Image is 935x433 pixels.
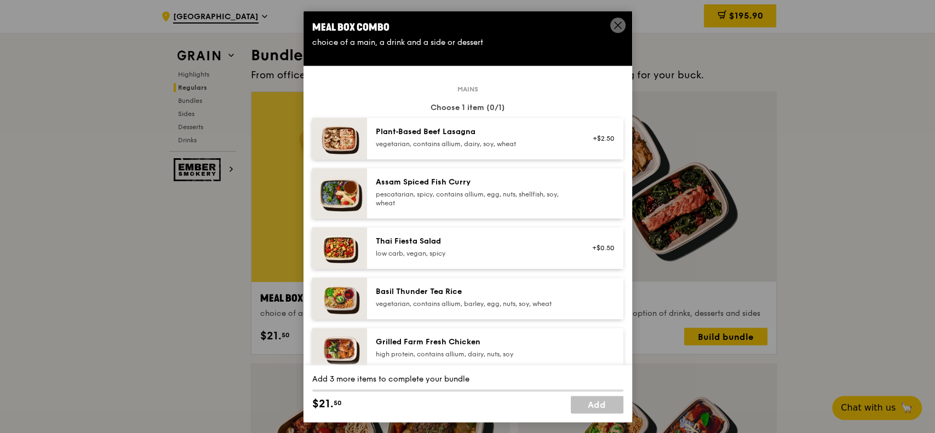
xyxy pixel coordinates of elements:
div: +$0.50 [586,244,615,252]
img: daily_normal_Assam_Spiced_Fish_Curry__Horizontal_.jpg [312,168,367,218]
div: low carb, vegan, spicy [376,249,572,258]
div: Thai Fiesta Salad [376,236,572,247]
img: daily_normal_HORZ-Basil-Thunder-Tea-Rice.jpg [312,278,367,319]
img: daily_normal_Thai_Fiesta_Salad__Horizontal_.jpg [312,227,367,269]
a: Add [571,396,623,413]
div: Add 3 more items to complete your bundle [312,374,623,385]
span: 50 [334,399,342,407]
div: vegetarian, contains allium, dairy, soy, wheat [376,140,572,148]
div: Plant‑Based Beef Lasagna [376,126,572,137]
span: $21. [312,396,334,412]
div: Grilled Farm Fresh Chicken [376,337,572,348]
img: daily_normal_Citrusy-Cauliflower-Plant-Based-Lasagna-HORZ.jpg [312,118,367,159]
img: daily_normal_HORZ-Grilled-Farm-Fresh-Chicken.jpg [312,328,367,370]
div: Choose 1 item (0/1) [312,102,623,113]
span: Mains [453,85,483,94]
div: choice of a main, a drink and a side or dessert [312,37,623,48]
div: vegetarian, contains allium, barley, egg, nuts, soy, wheat [376,299,572,308]
div: Assam Spiced Fish Curry [376,177,572,188]
div: pescatarian, spicy, contains allium, egg, nuts, shellfish, soy, wheat [376,190,572,207]
div: Basil Thunder Tea Rice [376,286,572,297]
div: Meal Box Combo [312,20,623,35]
div: high protein, contains allium, dairy, nuts, soy [376,350,572,359]
div: +$2.50 [586,134,615,143]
